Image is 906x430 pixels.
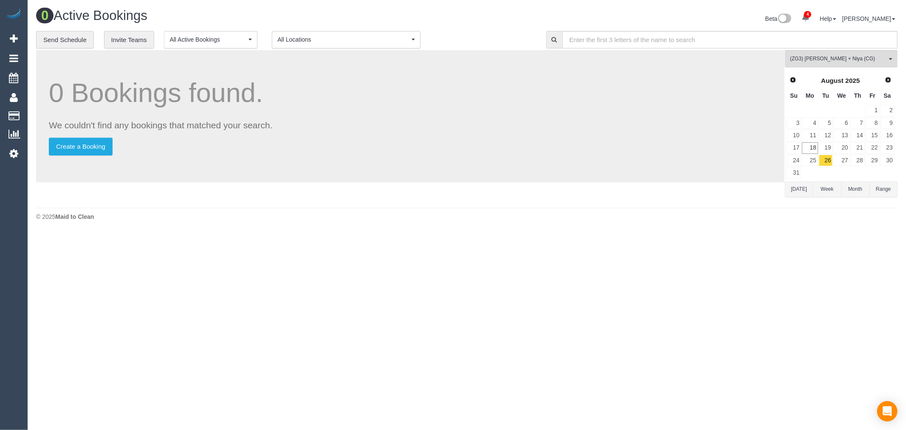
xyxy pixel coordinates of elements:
a: 22 [866,142,880,154]
a: 15 [866,130,880,141]
span: Thursday [854,92,861,99]
span: Prev [790,76,796,83]
a: 30 [881,155,895,166]
h1: 0 Bookings found. [49,78,772,107]
button: [DATE] [785,181,813,197]
a: 20 [833,142,850,154]
a: 28 [851,155,865,166]
span: All Locations [277,35,409,44]
p: We couldn't find any bookings that matched your search. [49,119,772,131]
span: Friday [869,92,875,99]
a: 29 [866,155,880,166]
a: 19 [819,142,833,154]
img: New interface [777,14,791,25]
div: © 2025 [36,212,898,221]
a: Help [820,15,836,22]
h1: Active Bookings [36,8,460,23]
button: Month [841,181,869,197]
a: 7 [851,117,865,129]
button: Range [869,181,898,197]
a: Invite Teams [104,31,154,49]
input: Enter the first 3 letters of the name to search [562,31,898,48]
a: Next [882,74,894,86]
a: 10 [787,130,801,141]
ol: All Teams [785,50,898,63]
a: 26 [819,155,833,166]
a: 24 [787,155,801,166]
a: 25 [802,155,818,166]
span: 0 [36,8,54,23]
a: 9 [881,117,895,129]
a: 16 [881,130,895,141]
button: (ZG3) [PERSON_NAME] + Niya (CG) [785,50,898,68]
a: 3 [787,117,801,129]
a: [PERSON_NAME] [842,15,895,22]
a: Create a Booking [49,138,113,156]
a: 23 [881,142,895,154]
a: 18 [802,142,818,154]
button: All Active Bookings [164,31,257,48]
a: 31 [787,167,801,178]
span: Sunday [790,92,798,99]
a: 6 [833,117,850,129]
a: 4 [802,117,818,129]
span: Next [885,76,892,83]
a: Prev [787,74,799,86]
span: August [821,77,844,84]
button: All Locations [272,31,421,48]
a: 17 [787,142,801,154]
span: 4 [804,11,811,18]
a: Beta [765,15,792,22]
span: 2025 [845,77,860,84]
a: 12 [819,130,833,141]
div: Open Intercom Messenger [877,401,898,422]
a: 8 [866,117,880,129]
a: 11 [802,130,818,141]
span: Monday [806,92,814,99]
a: 2 [881,105,895,116]
a: 21 [851,142,865,154]
a: 4 [797,8,814,27]
span: Saturday [884,92,891,99]
a: 13 [833,130,850,141]
a: 27 [833,155,850,166]
button: Week [813,181,841,197]
img: Automaid Logo [5,8,22,20]
a: 14 [851,130,865,141]
a: 5 [819,117,833,129]
span: All Active Bookings [169,35,246,44]
a: 1 [866,105,880,116]
span: Wednesday [837,92,846,99]
span: Tuesday [822,92,829,99]
a: Send Schedule [36,31,94,49]
span: (ZG3) [PERSON_NAME] + Niya (CG) [790,55,887,62]
strong: Maid to Clean [55,213,94,220]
